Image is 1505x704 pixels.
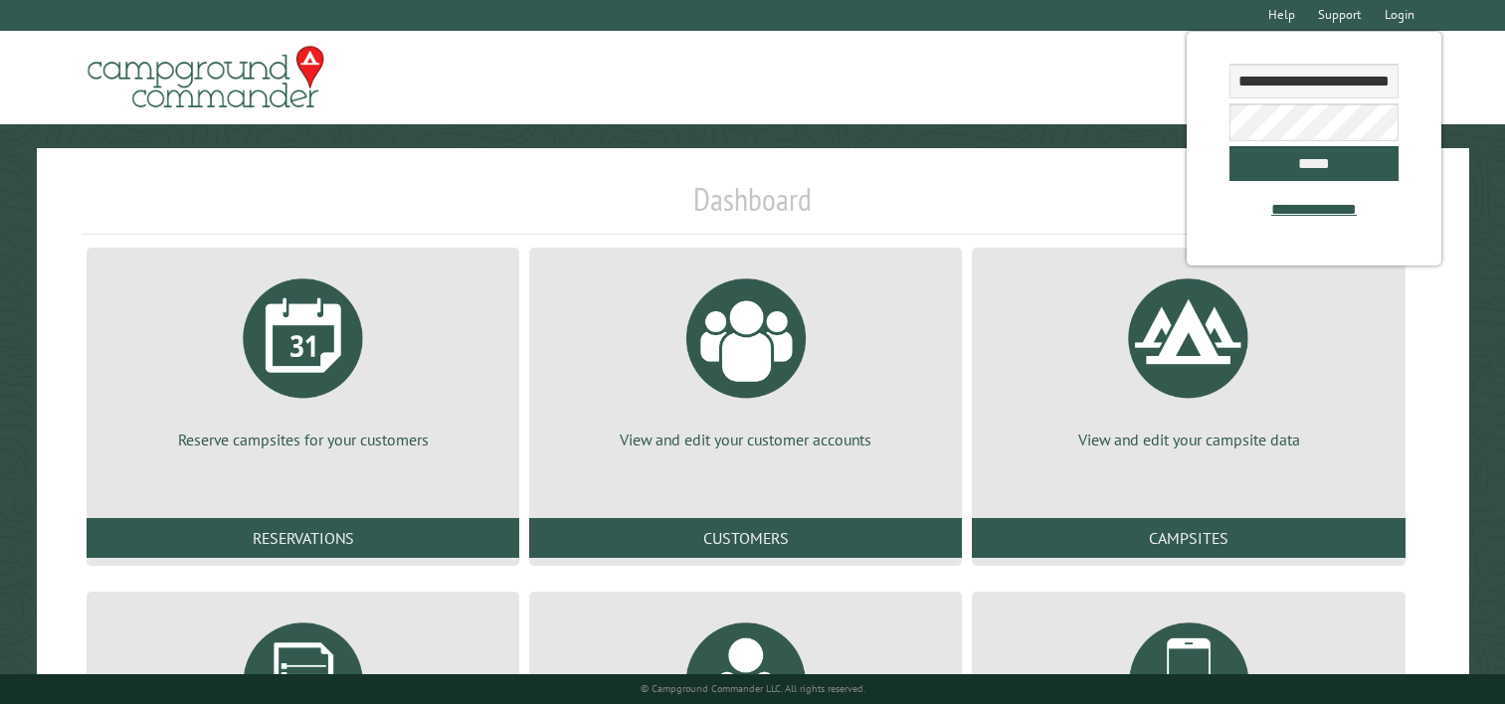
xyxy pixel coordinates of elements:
[553,264,938,450] a: View and edit your customer accounts
[82,39,330,116] img: Campground Commander
[553,429,938,450] p: View and edit your customer accounts
[972,518,1405,558] a: Campsites
[110,429,495,450] p: Reserve campsites for your customers
[641,682,865,695] small: © Campground Commander LLC. All rights reserved.
[110,264,495,450] a: Reserve campsites for your customers
[87,518,519,558] a: Reservations
[82,180,1423,235] h1: Dashboard
[529,518,962,558] a: Customers
[996,429,1381,450] p: View and edit your campsite data
[996,264,1381,450] a: View and edit your campsite data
